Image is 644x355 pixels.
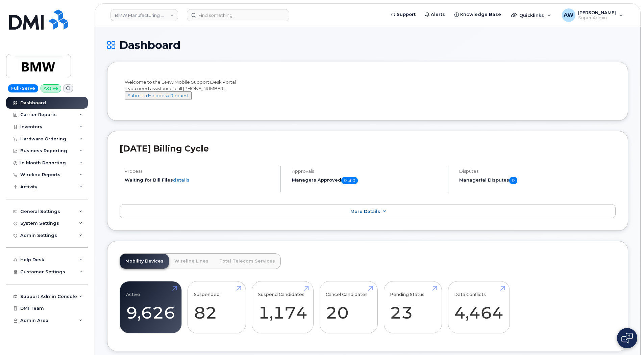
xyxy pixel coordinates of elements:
[125,79,611,106] div: Welcome to the BMW Mobile Support Desk Portal If you need assistance, call [PHONE_NUMBER].
[509,177,517,184] span: 0
[194,285,240,330] a: Suspended 82
[292,169,442,174] h4: Approvals
[454,285,503,330] a: Data Conflicts 4,464
[390,285,436,330] a: Pending Status 23
[459,177,616,184] h5: Managerial Disputes
[120,254,169,269] a: Mobility Devices
[258,285,307,330] a: Suspend Candidates 1,174
[169,254,214,269] a: Wireline Lines
[214,254,280,269] a: Total Telecom Services
[173,177,190,183] a: details
[459,169,616,174] h4: Disputes
[125,177,275,183] li: Waiting for Bill Files
[125,93,192,98] a: Submit a Helpdesk Request
[120,143,616,154] h2: [DATE] Billing Cycle
[350,209,380,214] span: More Details
[125,91,192,100] button: Submit a Helpdesk Request
[341,177,358,184] span: 0 of 0
[326,285,371,330] a: Cancel Candidates 20
[107,39,628,51] h1: Dashboard
[292,177,442,184] h5: Managers Approved
[125,169,275,174] h4: Process
[126,285,175,330] a: Active 9,626
[621,333,633,344] img: Open chat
